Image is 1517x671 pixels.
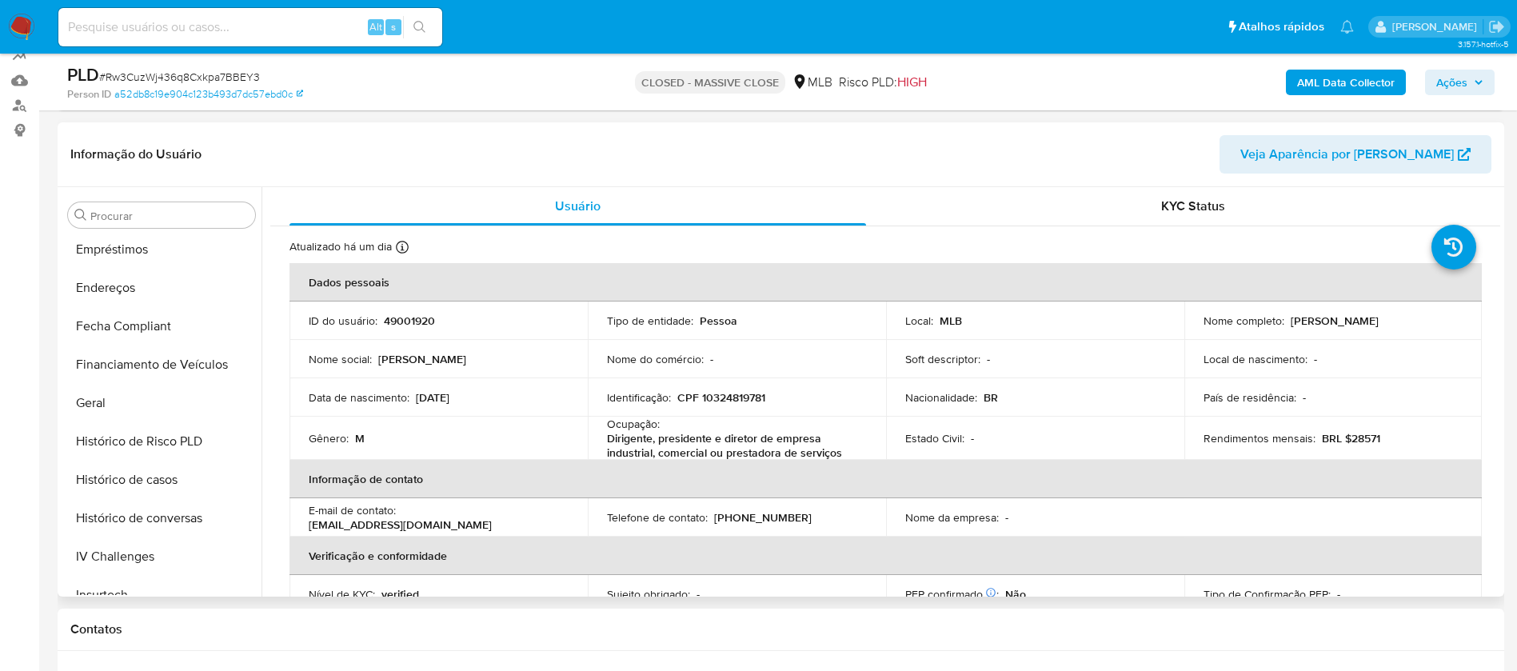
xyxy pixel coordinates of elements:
p: - [971,431,974,445]
b: AML Data Collector [1297,70,1395,95]
a: a52db8c19e904c123b493d7dc57ebd0c [114,87,303,102]
p: Ocupação : [607,417,660,431]
button: IV Challenges [62,537,261,576]
p: - [1314,352,1317,366]
a: Sair [1488,18,1505,35]
p: Tipo de Confirmação PEP : [1204,587,1331,601]
span: Alt [369,19,382,34]
p: - [1005,510,1008,525]
b: Person ID [67,87,111,102]
input: Pesquise usuários ou casos... [58,17,442,38]
p: Nome da empresa : [905,510,999,525]
p: País de residência : [1204,390,1296,405]
p: [PERSON_NAME] [378,352,466,366]
p: [EMAIL_ADDRESS][DOMAIN_NAME] [309,517,492,532]
span: Ações [1436,70,1467,95]
b: PLD [67,62,99,87]
p: Nome do comércio : [607,352,704,366]
p: Dirigente, presidente e diretor de empresa industrial, comercial ou prestadora de serviços [607,431,860,460]
button: Histórico de casos [62,461,261,499]
span: 3.157.1-hotfix-5 [1458,38,1509,50]
p: [DATE] [416,390,449,405]
p: - [697,587,700,601]
button: Empréstimos [62,230,261,269]
input: Procurar [90,209,249,223]
p: MLB [940,314,962,328]
p: Atualizado há um dia [289,239,392,254]
p: Nível de KYC : [309,587,375,601]
button: Insurtech [62,576,261,614]
button: Ações [1425,70,1495,95]
span: Veja Aparência por [PERSON_NAME] [1240,135,1454,174]
span: HIGH [897,73,927,91]
button: Geral [62,384,261,422]
p: Nacionalidade : [905,390,977,405]
span: Risco PLD: [839,74,927,91]
p: Não [1005,587,1026,601]
th: Verificação e conformidade [289,537,1482,575]
p: Soft descriptor : [905,352,980,366]
button: Histórico de conversas [62,499,261,537]
p: BRL $28571 [1322,431,1380,445]
p: Identificação : [607,390,671,405]
p: [PHONE_NUMBER] [714,510,812,525]
h1: Contatos [70,621,1491,637]
p: Telefone de contato : [607,510,708,525]
button: Endereços [62,269,261,307]
th: Dados pessoais [289,263,1482,302]
p: - [1337,587,1340,601]
p: Rendimentos mensais : [1204,431,1315,445]
span: KYC Status [1161,197,1225,215]
p: CPF 10324819781 [677,390,765,405]
p: E-mail de contato : [309,503,396,517]
button: AML Data Collector [1286,70,1406,95]
span: # Rw3CuzWj436q8Cxkpa7BBEY3 [99,69,260,85]
button: Veja Aparência por [PERSON_NAME] [1220,135,1491,174]
p: Local : [905,314,933,328]
p: Estado Civil : [905,431,964,445]
p: Sujeito obrigado : [607,587,690,601]
button: Fecha Compliant [62,307,261,345]
a: Notificações [1340,20,1354,34]
h1: Informação do Usuário [70,146,202,162]
p: CLOSED - MASSIVE CLOSE [635,71,785,94]
p: PEP confirmado : [905,587,999,601]
span: Usuário [555,197,601,215]
button: Histórico de Risco PLD [62,422,261,461]
p: [PERSON_NAME] [1291,314,1379,328]
button: Financiamento de Veículos [62,345,261,384]
button: search-icon [403,16,436,38]
p: Gênero : [309,431,349,445]
p: 49001920 [384,314,435,328]
p: - [710,352,713,366]
p: Tipo de entidade : [607,314,693,328]
span: Atalhos rápidos [1239,18,1324,35]
p: Nome completo : [1204,314,1284,328]
p: verified [381,587,419,601]
p: ID do usuário : [309,314,377,328]
th: Informação de contato [289,460,1482,498]
button: Procurar [74,209,87,222]
p: BR [984,390,998,405]
div: MLB [792,74,832,91]
p: adriano.brito@mercadolivre.com [1392,19,1483,34]
p: Nome social : [309,352,372,366]
span: s [391,19,396,34]
p: - [987,352,990,366]
p: Local de nascimento : [1204,352,1307,366]
p: - [1303,390,1306,405]
p: Pessoa [700,314,737,328]
p: M [355,431,365,445]
p: Data de nascimento : [309,390,409,405]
